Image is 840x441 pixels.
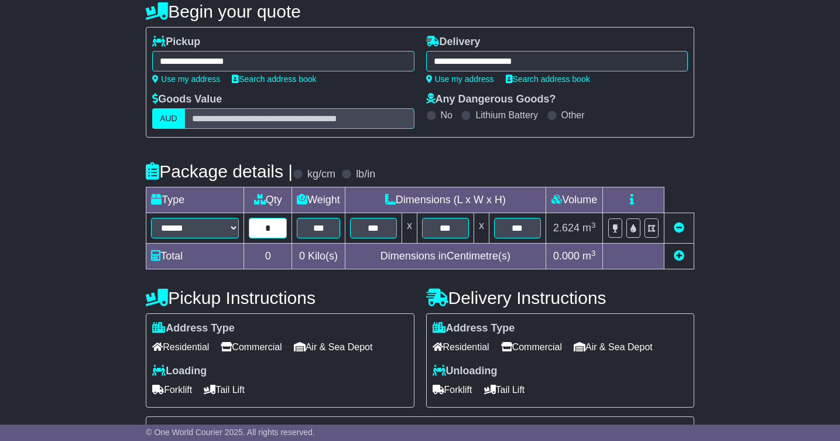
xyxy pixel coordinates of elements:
[433,338,489,356] span: Residential
[582,222,596,234] span: m
[152,93,222,106] label: Goods Value
[146,187,244,213] td: Type
[345,244,546,269] td: Dimensions in Centimetre(s)
[152,365,207,378] label: Loading
[307,168,335,181] label: kg/cm
[591,249,596,258] sup: 3
[232,74,316,84] a: Search address book
[146,162,293,181] h4: Package details |
[475,110,538,121] label: Lithium Battery
[433,381,472,399] span: Forklift
[674,250,684,262] a: Add new item
[292,244,345,269] td: Kilo(s)
[506,74,590,84] a: Search address book
[426,93,556,106] label: Any Dangerous Goods?
[426,288,694,307] h4: Delivery Instructions
[501,338,562,356] span: Commercial
[294,338,373,356] span: Air & Sea Depot
[244,187,292,213] td: Qty
[152,322,235,335] label: Address Type
[146,2,694,21] h4: Begin your quote
[546,187,603,213] td: Volume
[152,108,185,129] label: AUD
[674,222,684,234] a: Remove this item
[146,428,315,437] span: © One World Courier 2025. All rights reserved.
[152,338,209,356] span: Residential
[152,36,200,49] label: Pickup
[553,222,580,234] span: 2.624
[484,381,525,399] span: Tail Lift
[152,381,192,399] span: Forklift
[299,250,305,262] span: 0
[426,74,494,84] a: Use my address
[204,381,245,399] span: Tail Lift
[591,221,596,230] sup: 3
[433,365,498,378] label: Unloading
[402,213,417,244] td: x
[356,168,375,181] label: lb/in
[292,187,345,213] td: Weight
[561,110,585,121] label: Other
[441,110,452,121] label: No
[146,244,244,269] td: Total
[574,338,653,356] span: Air & Sea Depot
[152,74,220,84] a: Use my address
[474,213,489,244] td: x
[426,36,481,49] label: Delivery
[244,244,292,269] td: 0
[146,288,414,307] h4: Pickup Instructions
[221,338,282,356] span: Commercial
[582,250,596,262] span: m
[433,322,515,335] label: Address Type
[553,250,580,262] span: 0.000
[345,187,546,213] td: Dimensions (L x W x H)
